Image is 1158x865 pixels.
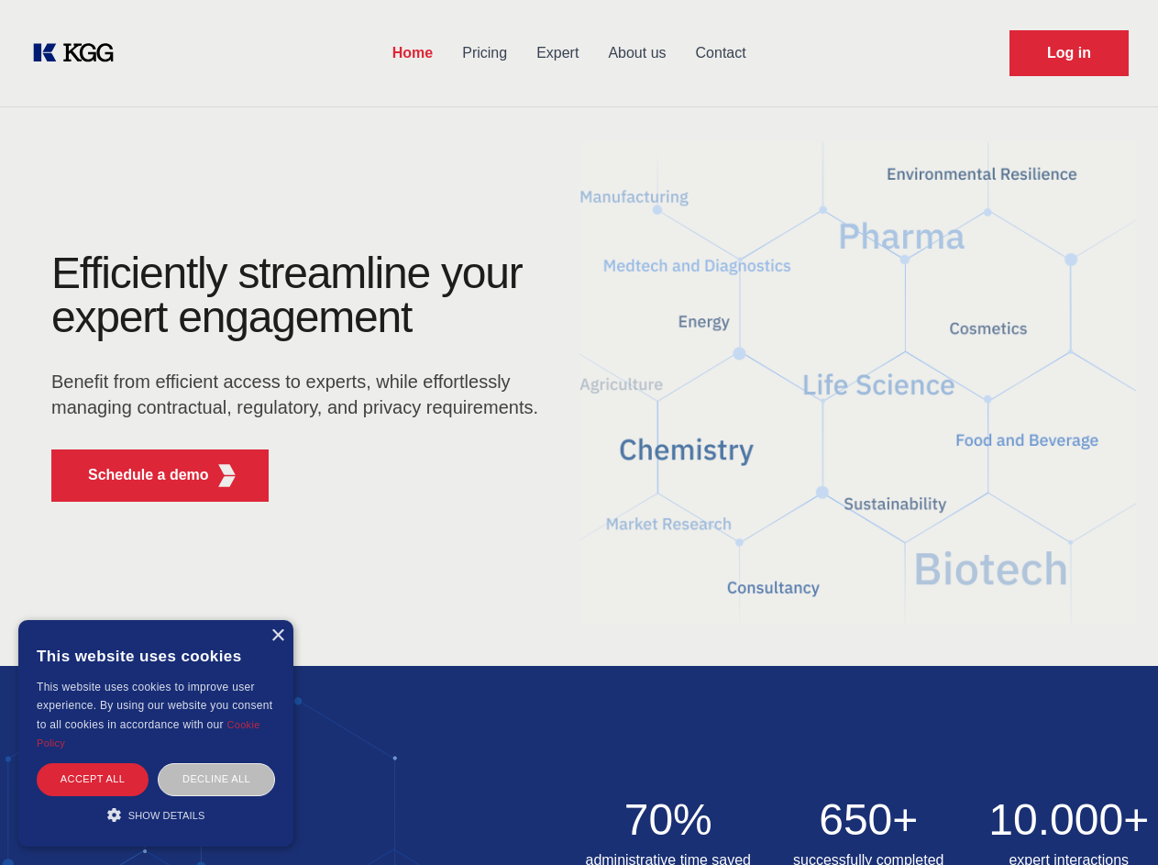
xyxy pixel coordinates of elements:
a: Contact [681,29,761,77]
a: Request Demo [1009,30,1129,76]
a: Cookie Policy [37,719,260,749]
h2: 650+ [779,798,958,842]
img: KGG Fifth Element RED [579,119,1137,648]
p: Schedule a demo [88,464,209,486]
img: KGG Fifth Element RED [215,464,238,487]
span: Show details [128,810,205,821]
div: Decline all [158,763,275,795]
div: This website uses cookies [37,634,275,678]
p: Benefit from efficient access to experts, while effortlessly managing contractual, regulatory, an... [51,369,550,420]
a: Home [378,29,447,77]
a: About us [593,29,680,77]
div: Accept all [37,763,149,795]
div: Show details [37,805,275,824]
div: Close [270,629,284,643]
span: This website uses cookies to improve user experience. By using our website you consent to all coo... [37,681,272,731]
h2: 70% [579,798,758,842]
a: KOL Knowledge Platform: Talk to Key External Experts (KEE) [29,39,128,68]
button: Schedule a demoKGG Fifth Element RED [51,449,269,502]
h1: Efficiently streamline your expert engagement [51,251,550,339]
a: Expert [522,29,593,77]
a: Pricing [447,29,522,77]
